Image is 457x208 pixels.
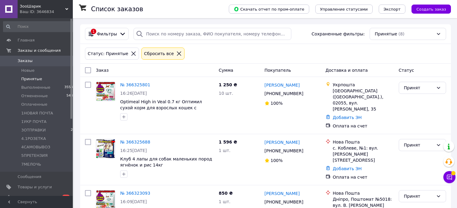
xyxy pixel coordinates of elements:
img: Фото товару [96,139,115,158]
a: Создать заказ [405,6,451,11]
a: Фото товару [96,139,115,158]
a: Добавить ЭН [333,166,362,171]
span: (8) [398,31,405,36]
button: Создать заказ [411,5,451,14]
span: 1НОВАЯ ПОЧТА [21,111,53,116]
a: [PERSON_NAME] [265,82,300,88]
span: Уведомления [18,195,45,200]
button: Управление статусами [315,5,373,14]
span: Принятые [375,31,397,37]
a: [PERSON_NAME] [265,190,300,196]
span: 16:26[DATE] [120,91,147,96]
span: Фильтры [97,31,117,37]
span: 1УКР ПОЧТА [21,119,46,124]
button: Экспорт [379,5,405,14]
span: 7МЕЛОЧЬ [21,162,41,167]
span: Новые [21,68,35,73]
span: 1 596 ₴ [219,140,237,144]
span: 1 250 ₴ [219,82,237,87]
span: 1 шт. [219,199,231,204]
div: Статус: Принятые [86,50,130,57]
span: 22 [62,195,70,200]
span: 850 ₴ [219,191,233,196]
span: Экспорт [384,7,401,12]
span: Сумма [219,68,233,73]
span: 3ОТПРАВКИ [21,127,46,133]
h1: Список заказов [91,5,143,13]
a: Клуб 4 лапы для собак маленьких пород ягнёнок и рис 14кг [120,157,212,167]
div: Принят [404,193,434,200]
span: 1 шт. [219,148,231,153]
span: 5ПРЕТЕНЗИЯ [21,153,48,158]
img: Фото товару [96,82,115,101]
div: Принят [404,142,434,148]
span: Принятые [21,76,42,82]
div: Укрпошта [333,82,394,88]
button: Скачать отчет по пром-оплате [229,5,309,14]
span: Доставка и оплата [326,68,368,73]
span: 4САМОВЫВОЗ [21,144,50,150]
button: Чат с покупателем [443,171,455,183]
span: Сообщения [18,174,41,180]
span: 16:09[DATE] [120,199,147,204]
a: № 366325801 [120,82,150,87]
span: 4.1РОЗЕТКА [21,136,46,141]
span: 16:25[DATE] [120,148,147,153]
span: 100% [271,158,283,163]
span: 100% [271,101,283,106]
div: Сбросить все [143,50,175,57]
a: Добавить ЭН [333,115,362,120]
span: [PHONE_NUMBER] [265,200,303,204]
span: Заказы [18,58,32,64]
div: Ваш ID: 3646834 [20,9,73,15]
span: Отмененные [21,93,48,99]
span: [PHONE_NUMBER] [265,148,303,153]
span: Выполненные [21,85,50,90]
span: [PHONE_NUMBER] [265,91,303,96]
span: Покупатель [265,68,291,73]
a: Optimeal High in Veal 0.7 кг Оптимил сухой корм для взрослых кошек с телятиной [120,99,202,116]
input: Поиск [3,21,76,32]
div: Нова Пошта [333,139,394,145]
a: [PERSON_NAME] [265,139,300,145]
span: Управление статусами [320,7,368,12]
span: Главная [18,38,35,43]
span: Статус [399,68,414,73]
span: Заказ [96,68,109,73]
div: [GEOGRAPHIC_DATA] ([GEOGRAPHIC_DATA].), 02055, вул. [PERSON_NAME], 35 [333,88,394,112]
span: 5431 [66,93,75,99]
span: Заказы и сообщения [18,48,61,53]
span: Оплаченные [21,102,47,107]
span: Скачать отчет по пром-оплате [234,6,304,12]
span: 35531 [64,85,75,90]
div: Принят [404,84,434,91]
a: № 366325688 [120,140,150,144]
div: Нова Пошта [333,190,394,196]
div: с. Коблеве, №1: вул. [PERSON_NAME][STREET_ADDRESS] [333,145,394,163]
a: № 366323093 [120,191,150,196]
span: ЗооШарик [20,4,65,9]
span: 10 шт. [219,91,233,96]
span: Сохраненные фильтры: [312,31,365,37]
span: Товары и услуги [18,184,52,190]
input: Поиск по номеру заказа, ФИО покупателя, номеру телефона, Email, номеру накладной [134,28,291,40]
div: Оплата на счет [333,174,394,180]
span: Создать заказ [416,7,446,12]
div: Оплата на счет [333,123,394,129]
